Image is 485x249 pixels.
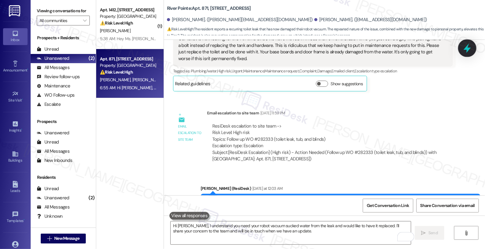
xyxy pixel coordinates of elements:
[167,17,313,23] div: [PERSON_NAME]. ([PERSON_NAME][EMAIL_ADDRESS][DOMAIN_NAME])
[83,18,86,23] i: 
[100,13,157,20] div: Property: [GEOGRAPHIC_DATA]
[3,119,28,135] a: Insights •
[87,54,96,63] div: (2)
[37,213,63,220] div: Unknown
[428,230,438,236] span: Send
[37,148,70,155] div: All Messages
[264,68,299,74] span: Maintenance request ,
[178,123,202,143] div: Email escalation to site team
[464,231,468,236] i: 
[40,16,80,25] input: All communities
[37,130,69,136] div: Unanswered
[314,17,427,23] div: [PERSON_NAME]. ([EMAIL_ADDRESS][DOMAIN_NAME])
[37,101,61,108] div: Escalate
[3,149,28,165] a: Buildings
[100,7,157,13] div: Apt. 1412, [STREET_ADDRESS]
[37,204,70,210] div: All Messages
[299,68,317,74] span: Complaint ,
[3,28,28,45] a: Inbox
[175,81,210,90] div: Related guidelines
[37,64,70,71] div: All Messages
[132,77,163,82] span: [PERSON_NAME]
[171,221,411,244] textarea: To enrich screen reader interactions, please activate Accessibility in Grammarly extension settings
[332,68,354,74] span: Emailed client ,
[47,236,52,241] i: 
[331,81,363,87] label: Show suggestions
[367,202,409,209] span: Get Conversation Link
[31,174,96,181] div: Residents
[251,185,282,192] div: [DATE] at 12:03 AM
[363,199,413,213] button: Get Conversation Link
[207,110,453,118] div: Email escalation to site team
[37,139,59,145] div: Unread
[37,55,69,62] div: Unanswered
[173,67,453,75] div: Tagged as:
[259,110,285,116] div: [DATE] 11:59 PM
[100,20,133,26] strong: ⚠️ Risk Level: High
[217,68,232,74] span: High risk ,
[232,68,243,74] span: Urgent ,
[22,97,23,102] span: •
[100,28,131,33] span: [PERSON_NAME]
[37,92,74,98] div: WO Follow-ups
[37,74,80,80] div: Review follow-ups
[41,234,86,243] button: New Message
[243,68,264,74] span: Maintenance ,
[31,35,96,41] div: Prospects + Residents
[100,62,157,69] div: Property: [GEOGRAPHIC_DATA]
[201,185,480,194] div: [PERSON_NAME] (ResiDesk)
[9,5,21,17] img: ResiDesk Logo
[421,231,426,236] i: 
[167,5,251,12] b: River Pointe: Apt. 871, [STREET_ADDRESS]
[37,157,72,164] div: New Inbounds
[416,199,479,213] button: Share Conversation via email
[415,226,445,240] button: Send
[167,27,193,32] strong: ⚠️ Risk Level: High
[21,127,22,132] span: •
[37,6,90,16] label: Viewing conversations for
[167,26,485,39] span: : The resident reports a recurring toilet leak that has now damaged their robot vacuum. The repea...
[178,36,443,62] div: Our toilet is now leaking for the 7th time since we have moved in in less than 8 months. Each tim...
[3,179,28,196] a: Leads
[212,149,448,163] div: Subject: [ResiDesk Escalation] (High risk) - Action Needed (Follow up WO #282333 (toilet leak, tu...
[3,209,28,226] a: Templates •
[37,46,59,52] div: Unread
[100,69,133,75] strong: ⚠️ Risk Level: High
[100,85,483,90] div: 6:55 AM: Hi [PERSON_NAME], I understand you need your robot vacuum sucked water from the leak and...
[191,68,217,74] span: Plumbing/water ,
[355,68,397,74] span: Escalation type escalation
[37,83,70,89] div: Maintenance
[54,235,79,242] span: New Message
[27,67,28,71] span: •
[24,218,25,222] span: •
[31,118,96,125] div: Prospects
[420,202,475,209] span: Share Conversation via email
[317,68,332,74] span: Damage ,
[212,123,448,149] div: ResiDesk escalation to site team -> Risk Level: High risk Topics: Follow up WO #282333 (toilet le...
[100,56,157,62] div: Apt. 871, [STREET_ADDRESS]
[87,193,96,203] div: (2)
[37,186,59,192] div: Unread
[3,89,28,105] a: Site Visit •
[100,77,132,82] span: [PERSON_NAME]
[37,195,69,201] div: Unanswered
